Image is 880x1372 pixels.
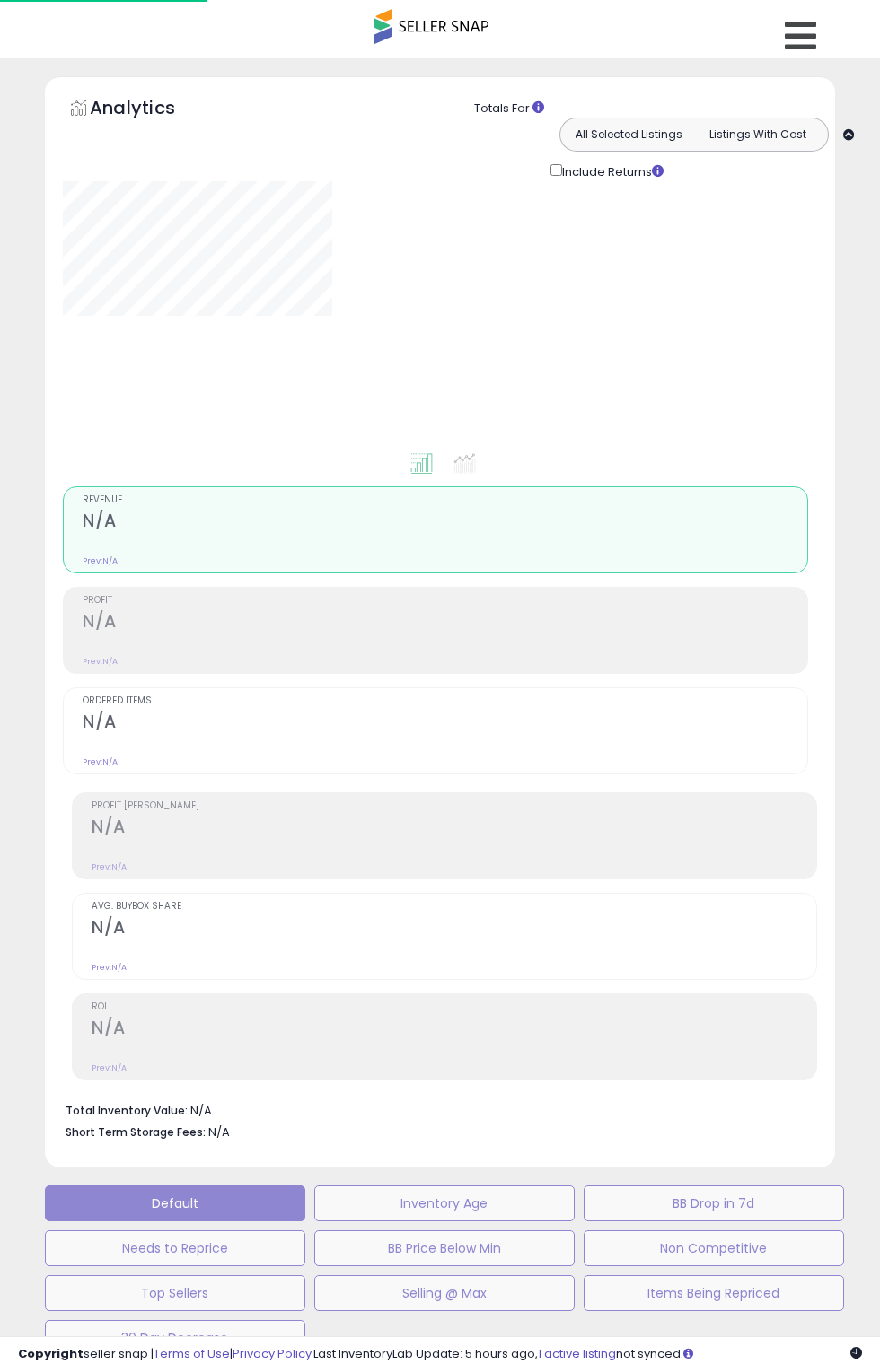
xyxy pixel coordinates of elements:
[584,1230,844,1266] button: Non Competitive
[18,1346,312,1363] div: seller snap | |
[683,1348,693,1359] i: Click here to read more about un-synced listings.
[92,1002,816,1012] span: ROI
[83,656,118,667] small: Prev: N/A
[92,817,816,841] h2: N/A
[92,801,816,811] span: Profit [PERSON_NAME]
[45,1320,305,1356] button: 30 Day Decrease
[584,1275,844,1311] button: Items Being Repriced
[45,1230,305,1266] button: Needs to Reprice
[313,1346,862,1363] div: Last InventoryLab Update: 5 hours ago, not synced.
[66,1098,804,1120] li: N/A
[45,1185,305,1221] button: Default
[83,696,807,706] span: Ordered Items
[18,1345,84,1362] strong: Copyright
[83,495,807,505] span: Revenue
[233,1345,312,1362] a: Privacy Policy
[474,100,878,118] div: Totals For
[92,902,816,912] span: Avg. Buybox Share
[538,1345,616,1362] a: 1 active listing
[83,611,807,635] h2: N/A
[154,1345,230,1362] a: Terms of Use
[92,917,816,941] h2: N/A
[314,1230,575,1266] button: BB Price Below Min
[83,712,807,736] h2: N/A
[314,1185,575,1221] button: Inventory Age
[92,1062,127,1073] small: Prev: N/A
[66,1124,206,1140] b: Short Term Storage Fees:
[584,1185,844,1221] button: BB Drop in 7d
[66,1103,188,1118] b: Total Inventory Value:
[314,1275,575,1311] button: Selling @ Max
[90,95,210,125] h5: Analytics
[83,596,807,606] span: Profit
[83,756,118,767] small: Prev: N/A
[92,861,127,872] small: Prev: N/A
[92,962,127,973] small: Prev: N/A
[45,1275,305,1311] button: Top Sellers
[83,555,118,566] small: Prev: N/A
[83,511,807,535] h2: N/A
[208,1123,230,1140] span: N/A
[92,1018,816,1042] h2: N/A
